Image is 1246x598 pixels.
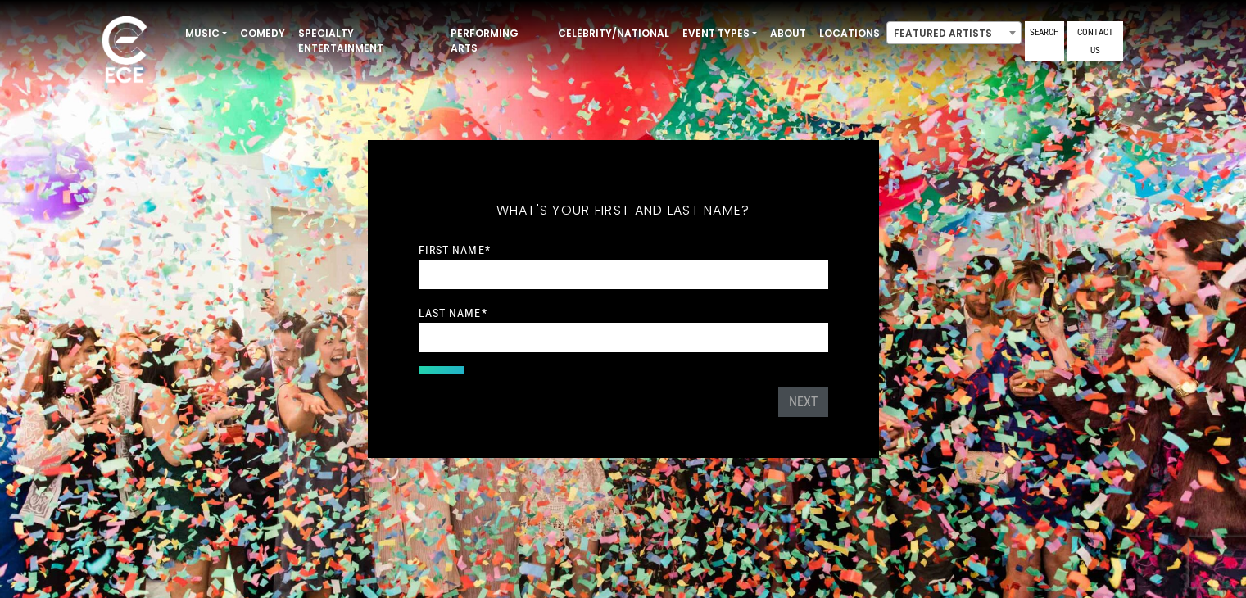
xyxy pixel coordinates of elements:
a: Performing Arts [444,20,551,62]
a: Specialty Entertainment [292,20,444,62]
h5: What's your first and last name? [419,181,828,240]
a: Comedy [233,20,292,48]
a: Event Types [676,20,763,48]
label: Last Name [419,306,487,320]
a: Search [1025,21,1064,61]
label: First Name [419,242,491,257]
a: Locations [813,20,886,48]
span: Featured Artists [886,21,1022,44]
span: Featured Artists [887,22,1021,45]
a: Contact Us [1067,21,1123,61]
a: About [763,20,813,48]
img: ece_new_logo_whitev2-1.png [84,11,165,91]
a: Celebrity/National [551,20,676,48]
a: Music [179,20,233,48]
